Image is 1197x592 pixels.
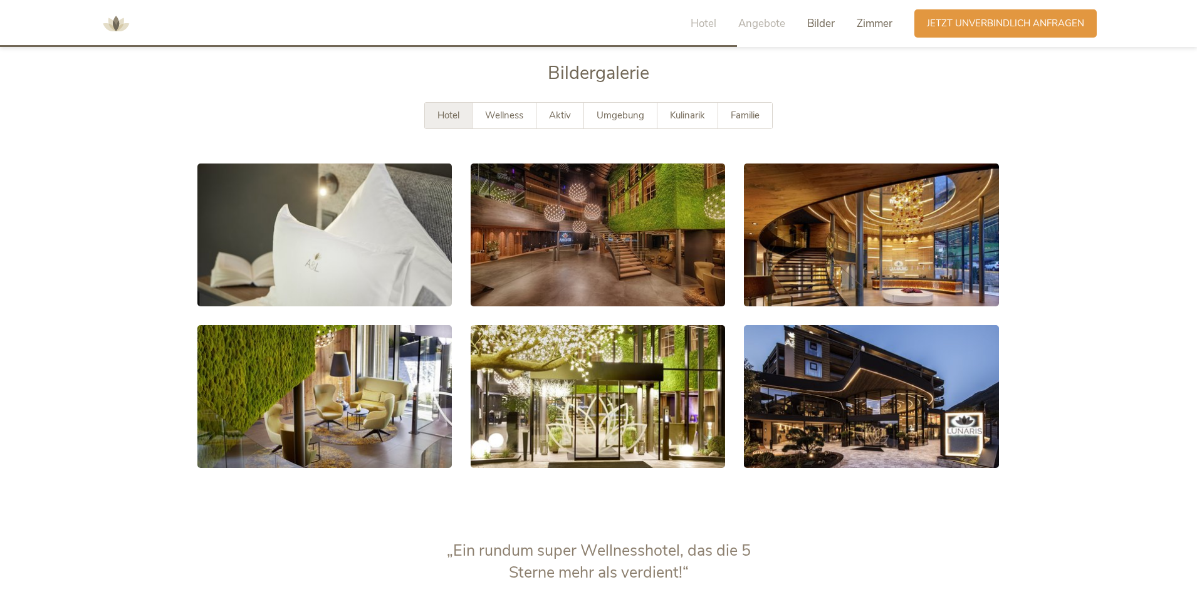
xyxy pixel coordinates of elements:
span: Kulinarik [670,109,705,122]
span: Bilder [807,16,835,31]
span: Bildergalerie [548,61,649,85]
img: AMONTI & LUNARIS Wellnessresort [97,5,135,43]
span: Jetzt unverbindlich anfragen [927,17,1084,30]
span: Angebote [738,16,785,31]
span: Hotel [437,109,459,122]
span: Hotel [691,16,716,31]
span: „Ein rundum super Wellnesshotel, das die 5 Sterne mehr als verdient!“ [447,540,751,583]
span: Wellness [485,109,523,122]
a: AMONTI & LUNARIS Wellnessresort [97,19,135,28]
span: Zimmer [857,16,892,31]
span: Aktiv [549,109,571,122]
span: Familie [731,109,760,122]
span: Umgebung [597,109,644,122]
